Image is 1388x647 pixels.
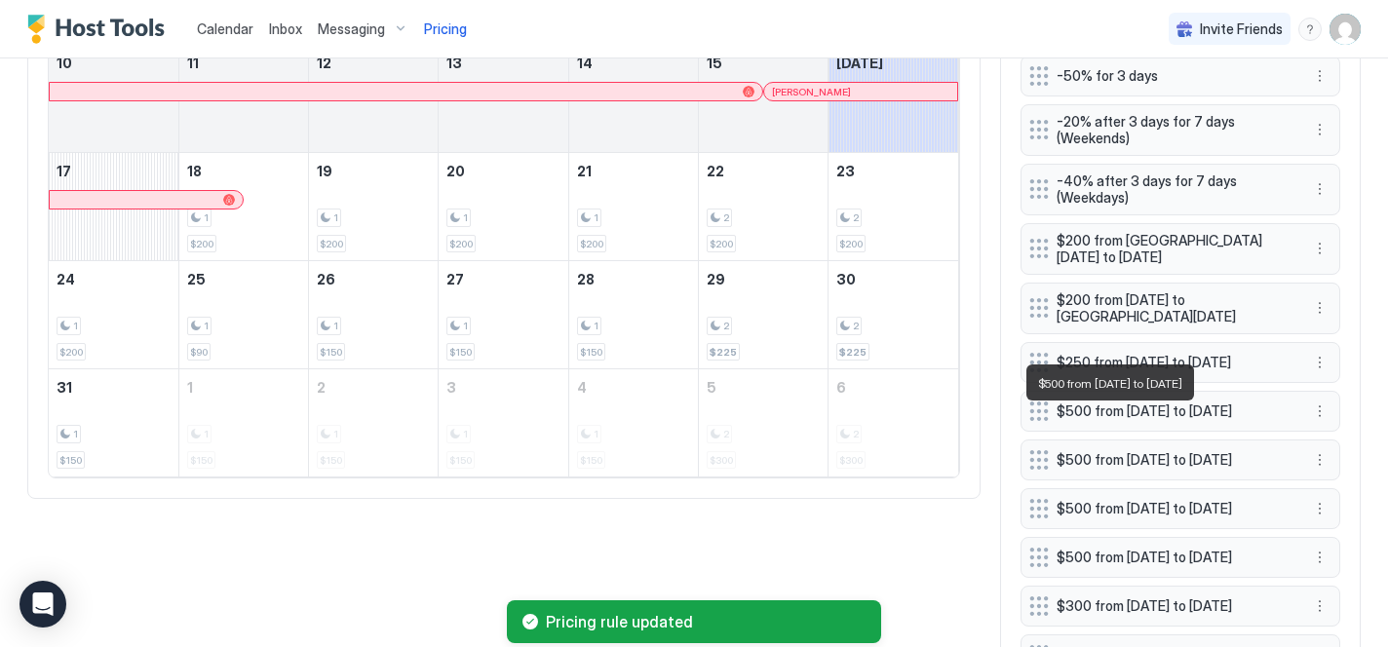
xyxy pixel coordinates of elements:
[179,261,308,297] a: August 25, 2025
[187,55,199,71] span: 11
[772,86,851,98] span: [PERSON_NAME]
[707,271,725,287] span: 29
[59,346,83,359] span: $200
[836,55,883,71] span: [DATE]
[1057,402,1289,420] span: $500 from [DATE] to [DATE]
[836,379,846,396] span: 6
[1038,376,1182,391] span: $500 from [DATE] to [DATE]
[1057,549,1289,566] span: $500 from [DATE] to [DATE]
[580,346,602,359] span: $150
[1308,594,1331,618] button: More options
[723,320,729,332] span: 2
[1057,354,1289,371] span: $250 from [DATE] to [DATE]
[710,238,733,250] span: $200
[439,369,567,405] a: September 3, 2025
[204,320,209,332] span: 1
[204,211,209,224] span: 1
[594,211,598,224] span: 1
[546,612,866,631] span: Pricing rule updated
[49,45,178,153] td: August 10, 2025
[439,369,568,477] td: September 3, 2025
[49,45,178,81] a: August 10, 2025
[187,379,193,396] span: 1
[449,346,472,359] span: $150
[1308,400,1331,423] div: menu
[853,320,859,332] span: 2
[1298,18,1322,41] div: menu
[699,153,828,189] a: August 22, 2025
[318,20,385,38] span: Messaging
[1308,237,1331,260] button: More options
[424,20,467,38] span: Pricing
[178,261,308,369] td: August 25, 2025
[839,238,863,250] span: $200
[1308,296,1331,320] button: More options
[577,55,593,71] span: 14
[699,261,828,297] a: August 29, 2025
[699,369,828,405] a: September 5, 2025
[57,163,71,179] span: 17
[698,261,828,369] td: August 29, 2025
[269,19,302,39] a: Inbox
[463,211,468,224] span: 1
[723,211,729,224] span: 2
[178,153,308,261] td: August 18, 2025
[190,346,208,359] span: $90
[699,45,828,81] a: August 15, 2025
[446,271,464,287] span: 27
[1308,497,1331,520] button: More options
[197,19,253,39] a: Calendar
[710,346,737,359] span: $225
[59,454,82,467] span: $150
[1330,14,1361,45] div: User profile
[1057,172,1289,207] span: -40% after 3 days for 7 days (Weekdays)
[309,153,438,189] a: August 19, 2025
[1308,400,1331,423] button: More options
[577,379,587,396] span: 4
[333,320,338,332] span: 1
[57,379,72,396] span: 31
[439,153,568,261] td: August 20, 2025
[568,369,698,477] td: September 4, 2025
[569,369,698,405] a: September 4, 2025
[569,45,698,81] a: August 14, 2025
[707,163,724,179] span: 22
[178,369,308,477] td: September 1, 2025
[836,163,855,179] span: 23
[577,163,592,179] span: 21
[187,163,202,179] span: 18
[829,261,958,369] td: August 30, 2025
[309,45,438,81] a: August 12, 2025
[197,20,253,37] span: Calendar
[49,261,178,297] a: August 24, 2025
[439,261,567,297] a: August 27, 2025
[569,153,698,189] a: August 21, 2025
[317,163,332,179] span: 19
[439,45,567,81] a: August 13, 2025
[320,346,342,359] span: $150
[829,45,958,81] a: August 16, 2025
[179,153,308,189] a: August 18, 2025
[829,369,958,405] a: September 6, 2025
[446,163,465,179] span: 20
[829,153,958,189] a: August 23, 2025
[439,153,567,189] a: August 20, 2025
[57,55,72,71] span: 10
[27,15,173,44] a: Host Tools Logo
[577,271,595,287] span: 28
[73,320,78,332] span: 1
[836,271,856,287] span: 30
[317,55,331,71] span: 12
[1057,291,1289,325] span: $200 from [DATE] to [GEOGRAPHIC_DATA][DATE]
[439,261,568,369] td: August 27, 2025
[49,261,178,369] td: August 24, 2025
[580,238,603,250] span: $200
[1308,546,1331,569] div: menu
[463,320,468,332] span: 1
[853,211,859,224] span: 2
[309,369,439,477] td: September 2, 2025
[446,379,456,396] span: 3
[317,271,335,287] span: 26
[1308,448,1331,472] button: More options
